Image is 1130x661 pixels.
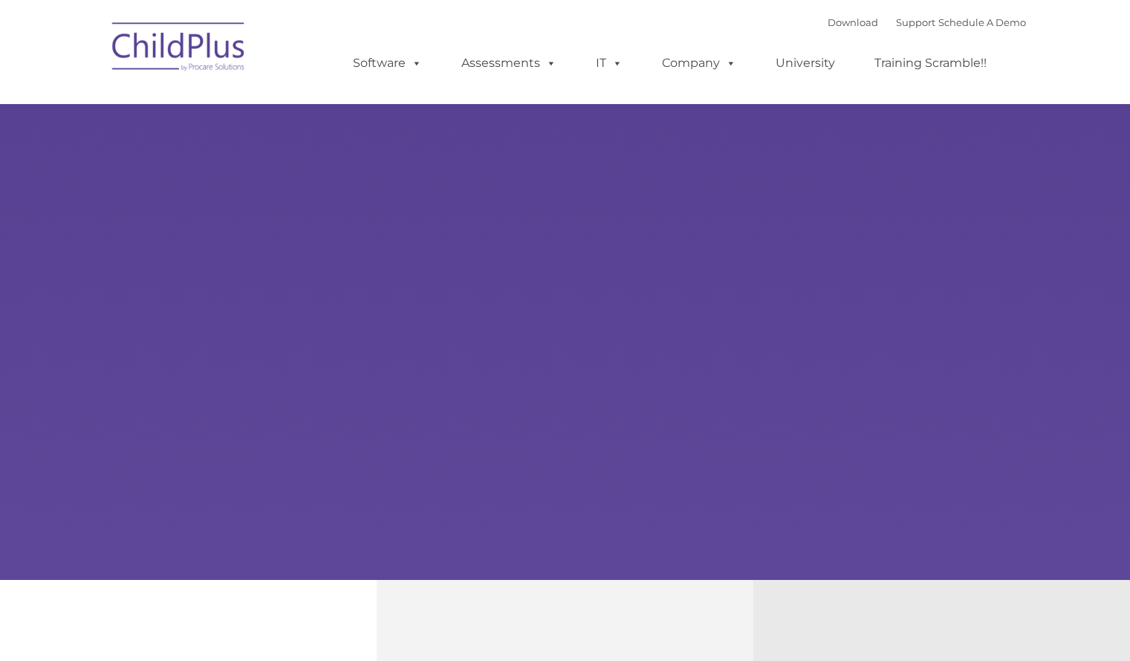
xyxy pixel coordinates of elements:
a: University [761,48,850,78]
img: ChildPlus by Procare Solutions [105,12,253,86]
a: Software [338,48,437,78]
a: Download [828,16,878,28]
a: Schedule A Demo [938,16,1026,28]
a: Support [896,16,935,28]
a: Training Scramble!! [860,48,1001,78]
font: | [828,16,1026,28]
a: Company [647,48,751,78]
a: IT [581,48,637,78]
a: Assessments [447,48,571,78]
